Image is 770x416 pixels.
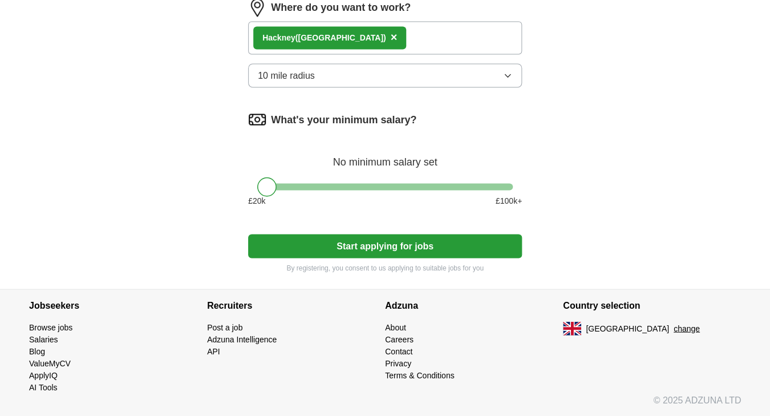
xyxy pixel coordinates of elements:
div: kney [262,32,386,44]
button: change [674,322,700,334]
label: What's your minimum salary? [271,112,416,127]
a: Post a job [207,322,242,332]
button: Start applying for jobs [248,234,522,258]
a: Contact [385,346,412,356]
a: Privacy [385,358,411,367]
span: [GEOGRAPHIC_DATA] [586,322,669,334]
a: ValueMyCV [29,358,71,367]
span: 10 mile radius [258,68,315,82]
h4: Country selection [563,289,741,321]
a: Salaries [29,334,58,344]
div: No minimum salary set [248,142,522,169]
button: × [391,29,398,46]
span: £ 100 k+ [496,195,522,207]
strong: Hac [262,33,277,42]
span: £ 20 k [248,195,265,207]
a: AI Tools [29,382,58,391]
img: UK flag [563,321,581,335]
span: ([GEOGRAPHIC_DATA]) [295,33,386,42]
a: API [207,346,220,356]
a: Careers [385,334,414,344]
a: About [385,322,406,332]
div: © 2025 ADZUNA LTD [20,393,750,416]
a: Blog [29,346,45,356]
a: ApplyIQ [29,370,58,379]
span: × [391,31,398,43]
a: Adzuna Intelligence [207,334,277,344]
p: By registering, you consent to us applying to suitable jobs for you [248,262,522,273]
a: Terms & Conditions [385,370,454,379]
button: 10 mile radius [248,63,522,87]
img: salary.png [248,110,266,128]
a: Browse jobs [29,322,72,332]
